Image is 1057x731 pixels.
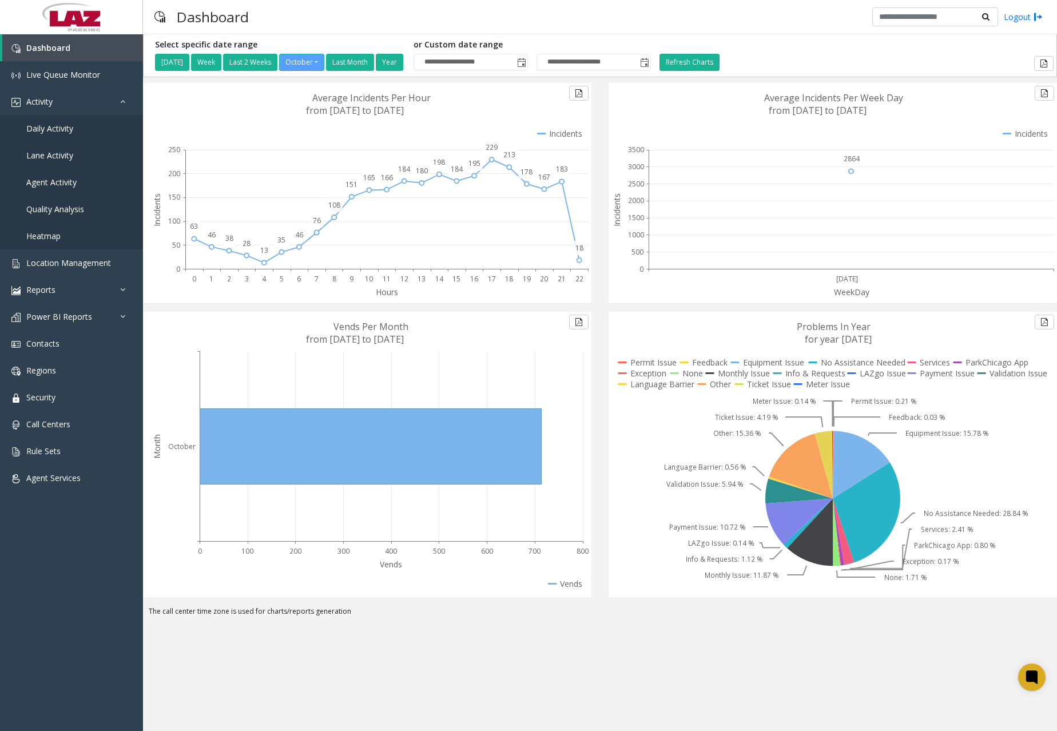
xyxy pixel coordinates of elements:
[306,333,404,345] text: from [DATE] to [DATE]
[306,104,404,117] text: from [DATE] to [DATE]
[611,193,622,227] text: Incidents
[26,123,73,134] span: Daily Activity
[659,54,720,71] button: Refresh Charts
[277,235,285,245] text: 35
[313,216,321,225] text: 76
[11,394,21,403] img: 'icon'
[1034,56,1054,71] button: Export to pdf
[914,541,996,550] text: ParkChicago App: 0.80 %
[486,142,498,152] text: 229
[225,233,233,243] text: 38
[152,193,162,227] text: Incidents
[168,192,180,202] text: 150
[753,396,816,406] text: Meter Issue: 0.14 %
[797,320,871,333] text: Problems In Year
[376,287,398,297] text: Hours
[2,34,143,61] a: Dashboard
[628,213,644,223] text: 1500
[921,525,973,534] text: Services: 2.41 %
[26,311,92,322] span: Power BI Reports
[884,573,927,582] text: None: 1.71 %
[11,71,21,80] img: 'icon'
[628,145,644,154] text: 3500
[381,173,393,182] text: 166
[666,479,744,489] text: Validation Issue: 5.94 %
[435,274,444,284] text: 14
[851,396,917,406] text: Permit Issue: 0.21 %
[433,546,445,556] text: 500
[844,154,860,164] text: 2864
[769,104,867,117] text: from [DATE] to [DATE]
[639,264,643,274] text: 0
[628,179,644,189] text: 2500
[171,3,255,31] h3: Dashboard
[155,40,405,50] h5: Select specific date range
[11,340,21,349] img: 'icon'
[262,274,267,284] text: 4
[312,92,431,104] text: Average Incidents Per Hour
[903,557,959,566] text: Exception: 0.17 %
[363,173,375,182] text: 165
[416,166,428,176] text: 180
[332,274,336,284] text: 8
[398,164,411,174] text: 184
[452,274,460,284] text: 15
[520,167,533,177] text: 178
[168,169,180,178] text: 200
[168,145,180,154] text: 250
[26,392,55,403] span: Security
[198,546,202,556] text: 0
[345,180,357,189] text: 151
[26,257,111,268] span: Location Management
[669,522,746,532] text: Payment Issue: 10.72 %
[26,150,73,161] span: Lane Activity
[168,442,196,451] text: October
[556,164,568,174] text: 183
[523,274,531,284] text: 19
[243,239,251,248] text: 28
[451,164,463,174] text: 184
[26,472,81,483] span: Agent Services
[905,428,989,438] text: Equipment Issue: 15.78 %
[168,216,180,226] text: 100
[538,172,550,182] text: 167
[805,333,872,345] text: for year [DATE]
[628,230,644,240] text: 1000
[1035,315,1054,329] button: Export to pdf
[155,54,189,71] button: [DATE]
[414,40,651,50] h5: or Custom date range
[688,538,754,548] text: LAZgo Issue: 0.14 %
[924,508,1028,518] text: No Assistance Needed: 28.84 %
[172,240,180,250] text: 50
[836,274,858,284] text: [DATE]
[223,54,277,71] button: Last 2 Weeks
[515,54,527,70] span: Toggle popup
[11,474,21,483] img: 'icon'
[26,177,77,188] span: Agent Activity
[152,434,162,459] text: Month
[11,98,21,107] img: 'icon'
[245,274,249,284] text: 3
[380,559,402,570] text: Vends
[577,546,589,556] text: 800
[176,264,180,274] text: 0
[631,247,643,257] text: 500
[540,274,548,284] text: 20
[315,274,319,284] text: 7
[1034,11,1043,23] img: logout
[241,546,253,556] text: 100
[295,230,303,240] text: 46
[11,259,21,268] img: 'icon'
[333,320,408,333] text: Vends Per Month
[383,274,391,284] text: 11
[191,54,221,71] button: Week
[227,274,231,284] text: 2
[418,274,426,284] text: 13
[209,274,213,284] text: 1
[470,274,478,284] text: 16
[834,287,870,297] text: WeekDay
[26,419,70,430] span: Call Centers
[713,428,761,438] text: Other: 15.36 %
[638,54,650,70] span: Toggle popup
[376,54,403,71] button: Year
